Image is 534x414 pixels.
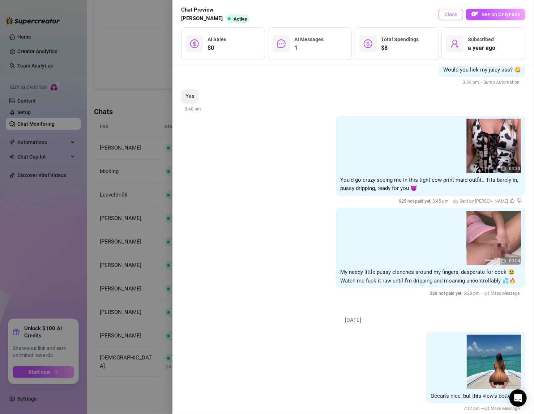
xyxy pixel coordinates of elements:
[399,199,522,204] span: 3:45 pm —
[466,9,525,21] a: OFSee on OnlyFans
[467,119,521,173] img: media
[501,166,506,171] span: video-camera
[181,14,223,23] span: [PERSON_NAME]
[467,211,521,265] img: media
[294,44,324,52] span: 1
[468,44,495,52] span: a year ago
[466,9,525,20] button: OFSee on OnlyFans
[430,291,463,296] span: $ 28 not paid yet ,
[463,406,522,411] span: 7:12 pm —
[381,36,419,42] span: Total Spendings
[470,235,475,241] button: prev
[381,44,419,52] span: $8
[482,12,520,17] span: See on OnlyFans
[185,93,195,99] span: Yes
[443,66,521,73] span: Would you lick my juicy ass? 😋
[483,80,520,85] span: Bump Automation
[340,316,367,325] span: [DATE]
[294,36,324,42] span: AI Messages
[471,10,479,18] img: OF
[512,235,518,241] button: next
[467,335,521,389] img: media
[468,36,494,42] span: Subscribed
[470,143,475,149] button: prev
[510,198,515,203] span: like
[444,12,457,17] span: Close
[497,168,503,169] button: 2
[277,39,286,48] span: message
[517,198,522,203] span: dislike
[501,259,506,264] span: video-camera
[364,39,372,48] span: dollar
[484,406,520,411] span: 📢 Mass Message
[484,291,520,296] span: 📢 Mass Message
[450,39,459,48] span: user-add
[453,199,508,204] span: 🤖 Sent by [PERSON_NAME]
[208,36,226,42] span: AI Sales
[509,389,527,407] div: Open Intercom Messenger
[431,393,521,399] span: Ocean’s nice, but this view’s better 🍑
[463,80,522,85] span: 3:39 pm —
[185,107,201,112] span: 3:40 pm
[234,16,247,22] span: Active
[190,39,199,48] span: dollar
[509,258,520,263] span: 00:04
[340,269,516,284] span: My needy little pussy clenches around my fingers, desperate for cock 😩 Watch me fuck it raw until...
[439,9,463,20] button: Close
[430,291,522,296] span: 6:28 pm —
[509,166,520,171] span: 04:33
[497,260,503,261] button: 2
[181,6,252,14] span: Chat Preview
[208,44,226,52] span: $0
[340,177,518,192] span: You'd go crazy seeing me in this tight cow print maid outfit.. Tits barely in, pussy dripping, re...
[399,199,432,204] span: $ 25 not paid yet ,
[512,143,518,149] button: next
